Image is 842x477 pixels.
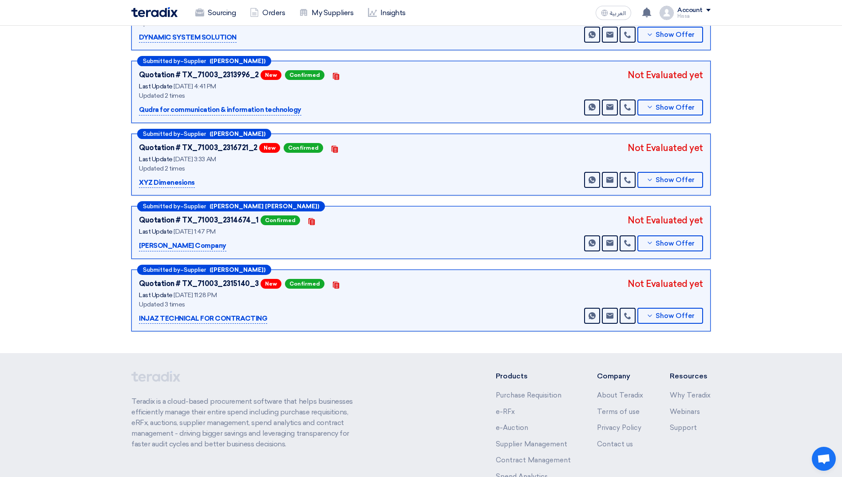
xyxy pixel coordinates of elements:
span: Submitted by [143,131,180,137]
a: e-RFx [496,408,515,416]
span: Last Update [139,228,173,235]
img: profile_test.png [660,6,674,20]
span: Supplier [184,58,206,64]
div: Not Evaluated yet [628,68,703,82]
div: – [137,201,325,211]
b: ([PERSON_NAME]) [210,267,265,273]
li: Resources [670,371,711,382]
span: Confirmed [284,143,323,153]
span: Confirmed [261,215,300,225]
span: Show Offer [656,240,695,247]
span: Show Offer [656,32,695,38]
button: Show Offer [637,99,703,115]
button: العربية [596,6,631,20]
div: Not Evaluated yet [628,214,703,227]
a: Orders [243,3,292,23]
span: New [261,279,281,289]
span: [DATE] 4:41 PM [174,83,216,90]
div: – [137,265,271,275]
b: ([PERSON_NAME]) [210,131,265,137]
span: Confirmed [285,279,324,289]
a: Supplier Management [496,440,567,448]
span: Supplier [184,267,206,273]
span: Last Update [139,291,173,299]
div: Updated 3 times [139,300,361,309]
p: Qudra for communication & information technology [139,105,301,115]
div: Quotation # TX_71003_2314674_1 [139,215,259,226]
li: Products [496,371,571,382]
p: Teradix is a cloud-based procurement software that helps businesses efficiently manage their enti... [131,396,363,449]
span: [DATE] 3:33 AM [174,155,216,163]
span: Show Offer [656,104,695,111]
button: Show Offer [637,308,703,324]
img: Teradix logo [131,7,178,17]
span: Confirmed [285,70,324,80]
span: Submitted by [143,203,180,209]
a: My Suppliers [292,3,360,23]
a: Terms of use [597,408,640,416]
span: New [259,143,280,153]
p: [PERSON_NAME] Company [139,241,226,251]
span: [DATE] 11:28 PM [174,291,217,299]
a: Why Teradix [670,391,711,399]
li: Company [597,371,643,382]
a: Sourcing [188,3,243,23]
a: Privacy Policy [597,424,641,432]
div: Quotation # TX_71003_2315140_3 [139,278,259,289]
span: العربية [610,10,626,16]
a: Webinars [670,408,700,416]
a: Contact us [597,440,633,448]
div: Account [677,7,703,14]
a: e-Auction [496,424,528,432]
a: Contract Management [496,456,571,464]
p: DYNAMIC SYSTEM SOLUTION [139,32,237,43]
b: ([PERSON_NAME]) [210,58,265,64]
div: Updated 2 times [139,91,361,100]
a: Open chat [812,447,836,471]
span: Supplier [184,203,206,209]
div: – [137,129,271,139]
span: New [261,70,281,80]
a: Purchase Requisition [496,391,561,399]
button: Show Offer [637,235,703,251]
span: Last Update [139,83,173,90]
span: Show Offer [656,177,695,183]
span: Submitted by [143,58,180,64]
div: – [137,56,271,66]
p: XYZ Dimenesions [139,178,195,188]
button: Show Offer [637,27,703,43]
button: Show Offer [637,172,703,188]
div: Updated 2 times [139,164,361,173]
div: Hissa [677,14,711,19]
a: About Teradix [597,391,643,399]
p: INJAZ TECHNICAL FOR CONTRACTING [139,314,267,324]
span: Last Update [139,155,173,163]
div: Not Evaluated yet [628,277,703,290]
span: Supplier [184,131,206,137]
b: ([PERSON_NAME] [PERSON_NAME]) [210,203,319,209]
div: Not Evaluated yet [628,141,703,155]
span: Show Offer [656,313,695,319]
div: Quotation # TX_71003_2313996_2 [139,70,259,80]
a: Insights [361,3,413,23]
span: Submitted by [143,267,180,273]
span: [DATE] 1:47 PM [174,228,215,235]
a: Support [670,424,697,432]
div: Quotation # TX_71003_2316721_2 [139,143,257,153]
